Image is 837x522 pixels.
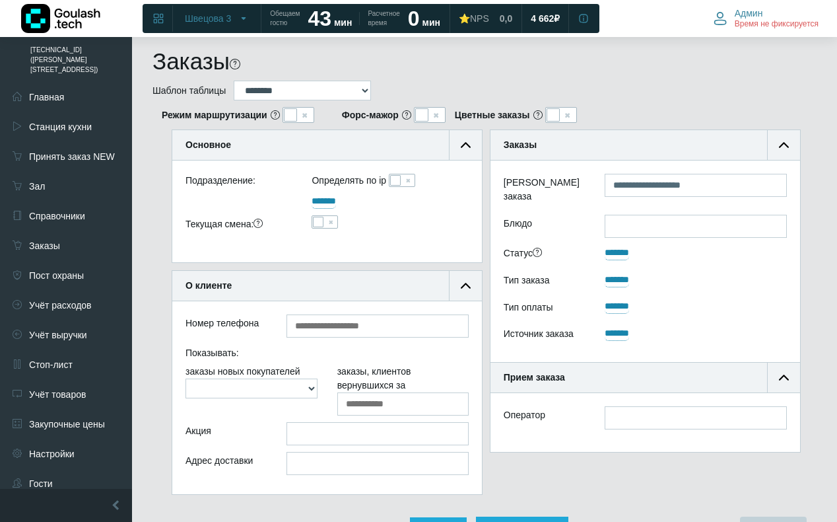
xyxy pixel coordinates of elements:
span: мин [422,17,440,28]
h1: Заказы [152,48,230,75]
label: Шаблон таблицы [152,84,226,98]
b: Прием заказа [504,372,565,383]
div: Показывать: [176,344,479,365]
div: заказы новых покупателей [176,365,327,416]
img: collapse [779,140,789,150]
span: 4 662 [531,13,554,24]
img: collapse [779,373,789,383]
label: [PERSON_NAME] заказа [494,174,595,208]
div: Акция [176,422,277,445]
img: collapse [461,140,471,150]
b: Цветные заказы [455,108,530,122]
span: NPS [470,13,489,24]
button: Админ Время не фиксируется [706,5,826,32]
div: Источник заказа [494,325,595,346]
strong: 0 [408,7,420,30]
span: Швецова 3 [185,13,231,24]
div: Тип заказа [494,272,595,292]
div: Тип оплаты [494,298,595,318]
span: Время не фиксируется [735,19,819,30]
a: Обещаем гостю 43 мин Расчетное время 0 мин [262,7,448,30]
img: Логотип компании Goulash.tech [21,4,100,33]
div: заказы, клиентов вернувшихся за [327,365,479,416]
label: Блюдо [494,215,595,238]
span: Обещаем гостю [270,9,300,28]
b: Форс-мажор [342,108,399,122]
div: ⭐ [459,13,489,24]
button: Швецова 3 [177,8,257,29]
div: Подразделение: [176,174,302,193]
label: Оператор [504,408,545,422]
strong: 43 [308,7,331,30]
b: Основное [185,139,231,150]
div: Статус [494,244,595,265]
div: Адрес доставки [176,452,277,475]
span: ₽ [554,13,560,24]
b: Заказы [504,139,537,150]
div: Текущая смена: [176,215,302,236]
span: Админ [735,7,763,19]
b: Режим маршрутизации [162,108,267,122]
label: Определять по ip [312,174,386,188]
div: Номер телефона [176,315,277,338]
span: 0,0 [500,13,512,24]
span: мин [334,17,352,28]
span: Расчетное время [368,9,399,28]
a: ⭐NPS 0,0 [451,7,520,30]
img: collapse [461,281,471,291]
b: О клиенте [185,280,232,291]
a: 4 662 ₽ [523,7,568,30]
